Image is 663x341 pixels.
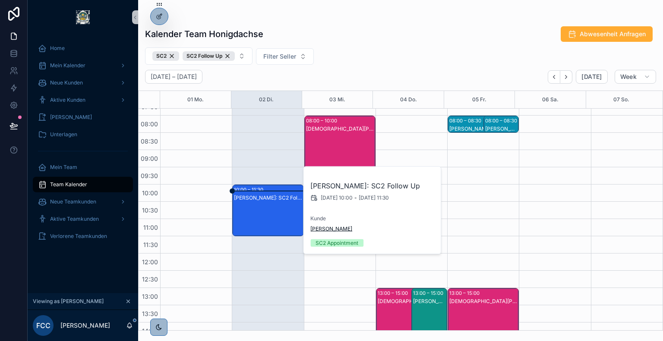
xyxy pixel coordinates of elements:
a: Neue Teamkunden [33,194,133,210]
a: Unterlagen [33,127,133,142]
a: [PERSON_NAME] [310,225,352,232]
span: 13:30 [140,310,160,317]
span: Mein Kalender [50,62,85,69]
span: Viewing as [PERSON_NAME] [33,298,104,305]
div: [PERSON_NAME]: SC2 Follow Up [485,125,518,132]
button: Abwesenheit Anfragen [561,26,653,42]
span: Neue Kunden [50,79,83,86]
span: Filter Seller [263,52,296,61]
span: 07:30 [139,103,160,110]
a: Home [33,41,133,56]
h1: Kalender Team Honigdachse [145,28,263,40]
span: Abwesenheit Anfragen [580,30,646,38]
button: 03 Mi. [329,91,345,108]
span: [DATE] 10:00 [321,194,353,201]
span: Team Kalender [50,181,87,188]
div: [DEMOGRAPHIC_DATA][PERSON_NAME]: SC2 [306,125,375,132]
span: 12:00 [140,258,160,266]
span: 12:30 [140,275,160,283]
div: 08:00 – 08:30[PERSON_NAME]: SC2 Follow Up [484,116,519,132]
div: [PERSON_NAME]: SC2 Follow Up [449,125,507,132]
button: 02 Di. [259,91,274,108]
div: SC2 Follow Up [183,51,235,61]
span: FCC [36,320,51,331]
div: [PERSON_NAME]: SC2 Follow Up [234,194,303,201]
div: 08:00 – 10:00[DEMOGRAPHIC_DATA][PERSON_NAME]: SC2 [305,116,375,184]
span: 09:30 [139,172,160,179]
span: 08:00 [139,120,160,128]
span: Verlorene Teamkunden [50,233,107,240]
div: SC2 [152,51,179,61]
span: 08:30 [139,138,160,145]
p: [PERSON_NAME] [60,321,110,330]
a: Neue Kunden [33,75,133,91]
a: Aktive Teamkunden [33,211,133,227]
span: 14:00 [140,327,160,335]
div: scrollable content [28,34,138,255]
div: 08:00 – 08:30 [449,116,483,125]
span: Mein Team [50,164,77,171]
span: 10:30 [140,206,160,214]
div: [DEMOGRAPHIC_DATA][PERSON_NAME]: SC2 [449,298,518,305]
button: 06 Sa. [542,91,559,108]
span: Week [620,73,637,81]
div: 13:00 – 15:00 [449,289,482,297]
button: 04 Do. [400,91,417,108]
div: 08:00 – 08:30 [485,116,519,125]
img: App logo [76,10,90,24]
span: Aktive Teamkunden [50,216,99,222]
button: Unselect SC_2_FOLLOW_UP [183,51,235,61]
span: Home [50,45,65,52]
span: 11:00 [141,224,160,231]
button: Week [615,70,656,84]
div: 08:00 – 08:30[PERSON_NAME]: SC2 Follow Up [448,116,508,132]
div: 08:00 – 10:00 [306,116,339,125]
span: 09:00 [139,155,160,162]
div: [DEMOGRAPHIC_DATA][PERSON_NAME]: SC2 [378,298,436,305]
button: Select Button [256,48,314,65]
span: Aktive Kunden [50,97,85,103]
div: 13:00 – 15:00 [378,289,410,297]
span: [PERSON_NAME] [50,114,92,121]
a: Verlorene Teamkunden [33,228,133,244]
span: 10:00 [140,189,160,197]
a: Team Kalender [33,177,133,192]
h2: [PERSON_NAME]: SC2 Follow Up [310,181,435,191]
button: Next [560,70,572,84]
div: 13:00 – 15:00 [413,289,445,297]
button: Select Button [145,47,253,65]
a: Mein Team [33,160,133,175]
button: 07 So. [613,91,629,108]
button: 05 Fr. [472,91,486,108]
button: 01 Mo. [187,91,204,108]
span: Neue Teamkunden [50,198,96,205]
span: 13:00 [140,293,160,300]
button: Unselect SC_2 [152,51,179,61]
span: 11:30 [141,241,160,248]
span: - [354,194,357,201]
button: [DATE] [576,70,607,84]
div: 10:00 – 11:30 [234,185,265,194]
button: Back [548,70,560,84]
span: Unterlagen [50,131,77,138]
a: [PERSON_NAME] [33,109,133,125]
span: Kunde [310,215,435,222]
div: SC2 Appointment [316,239,358,247]
div: [PERSON_NAME]: SC2 [413,298,446,305]
span: [DATE] 11:30 [359,194,389,201]
span: [DATE] [581,73,602,81]
div: 10:00 – 11:30[PERSON_NAME]: SC2 Follow Up [233,185,303,236]
a: Aktive Kunden [33,92,133,108]
a: Mein Kalender [33,58,133,73]
h2: [DATE] – [DATE] [151,72,197,81]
